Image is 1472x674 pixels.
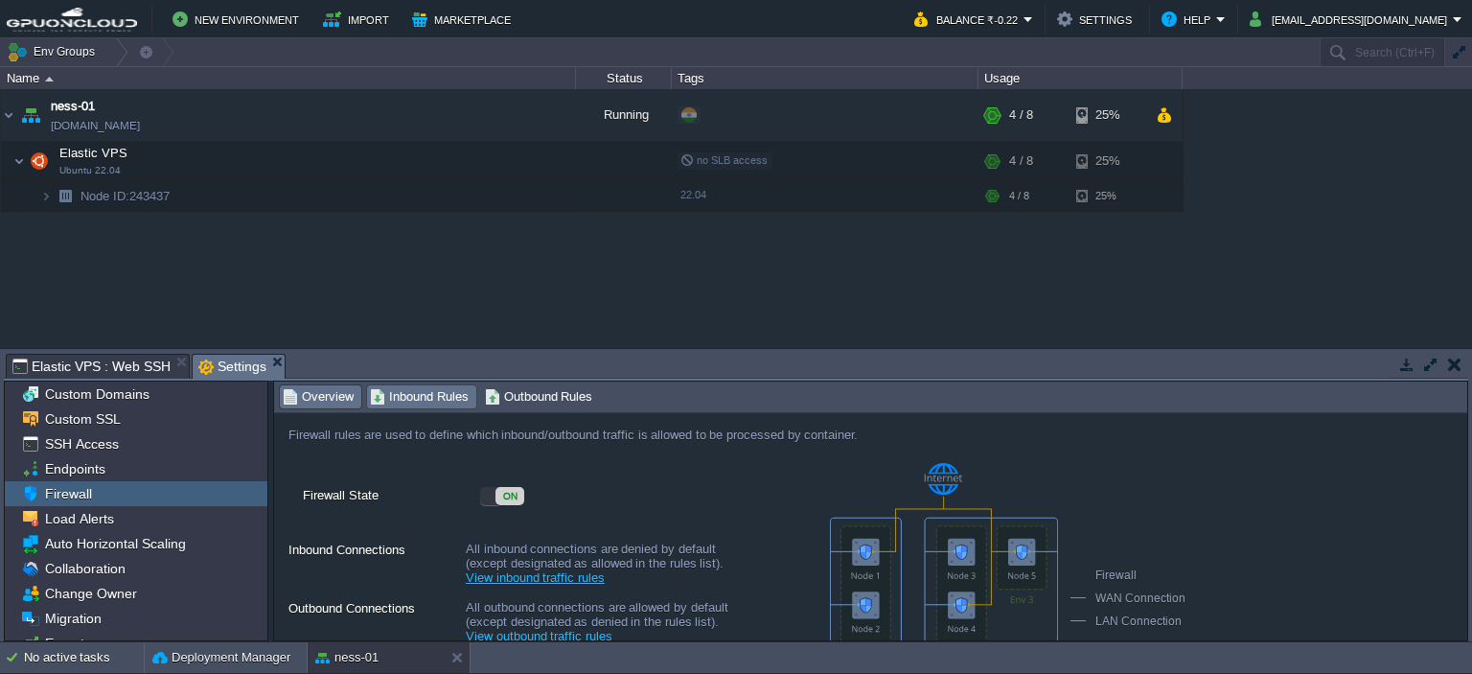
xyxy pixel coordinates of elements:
a: View inbound traffic rules [466,570,605,585]
a: View outbound traffic rules [466,629,612,643]
div: Name [2,67,575,89]
div: All outbound connections are allowed by default (except designated as denied in the rules list). [466,598,753,653]
div: Usage [979,67,1182,89]
img: GPUonCLOUD [7,8,137,32]
span: [DOMAIN_NAME] [51,116,140,135]
button: ness-01 [315,648,379,667]
div: 25% [1076,181,1138,211]
span: Inbound Rules [370,386,469,407]
a: Node ID:243437 [79,188,172,204]
button: Balance ₹-0.22 [914,8,1023,31]
img: AMDAwAAAACH5BAEAAAAALAAAAAABAAEAAAICRAEAOw== [40,181,52,211]
div: All inbound connections are denied by default (except designated as allowed in the rules list). [466,540,753,594]
div: ON [495,487,524,505]
a: Auto Horizontal Scaling [41,535,189,552]
button: Deployment Manager [152,648,290,667]
span: 22.04 [680,189,706,200]
label: Outbound Connections [288,598,464,635]
div: Firewall rules are used to define which inbound/outbound traffic is allowed to be processed by co... [274,413,1189,456]
button: Help [1161,8,1216,31]
span: 243437 [79,188,172,204]
img: AMDAwAAAACH5BAEAAAAALAAAAAABAAEAAAICRAEAOw== [45,77,54,81]
button: Env Groups [7,38,102,65]
div: 4 / 8 [1009,142,1033,180]
div: Tags [673,67,977,89]
span: Outbound Rules [485,386,593,407]
img: AMDAwAAAACH5BAEAAAAALAAAAAABAAEAAAICRAEAOw== [52,181,79,211]
label: Firewall State [303,485,478,522]
div: WAN Connection [1070,588,1210,611]
a: Custom SSL [41,410,124,428]
div: 25% [1076,89,1138,141]
div: Firewall [1070,565,1210,588]
span: Settings [198,355,266,379]
span: Overview [283,386,354,407]
a: Export [41,635,87,652]
button: Import [323,8,395,31]
a: ness-01 [51,97,95,116]
div: LAN Connection [1070,611,1210,634]
label: Inbound Connections [288,540,464,576]
span: no SLB access [680,154,768,166]
a: Collaboration [41,560,128,577]
a: Elastic VPSUbuntu 22.04 [57,146,130,160]
button: Marketplace [412,8,517,31]
a: Change Owner [41,585,140,602]
div: 25% [1076,142,1138,180]
a: Endpoints [41,460,108,477]
div: 4 / 8 [1009,89,1033,141]
button: [EMAIL_ADDRESS][DOMAIN_NAME] [1250,8,1453,31]
span: Ubuntu 22.04 [59,165,121,176]
div: Status [577,67,671,89]
img: AMDAwAAAACH5BAEAAAAALAAAAAABAAEAAAICRAEAOw== [1,89,16,141]
img: AMDAwAAAACH5BAEAAAAALAAAAAABAAEAAAICRAEAOw== [26,142,53,180]
a: Firewall [41,485,95,502]
span: Elastic VPS : Web SSH [12,355,171,378]
div: Running [576,89,672,141]
a: SSH Access [41,435,122,453]
a: Load Alerts [41,510,117,527]
img: AMDAwAAAACH5BAEAAAAALAAAAAABAAEAAAICRAEAOw== [17,89,44,141]
a: Migration [41,610,104,627]
button: Settings [1057,8,1138,31]
button: New Environment [172,8,305,31]
div: 4 / 8 [1009,181,1029,211]
a: Custom Domains [41,385,152,403]
span: Elastic VPS [57,145,130,161]
img: AMDAwAAAACH5BAEAAAAALAAAAAABAAEAAAICRAEAOw== [13,142,25,180]
span: Node ID: [80,189,129,203]
div: No active tasks [24,642,144,673]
